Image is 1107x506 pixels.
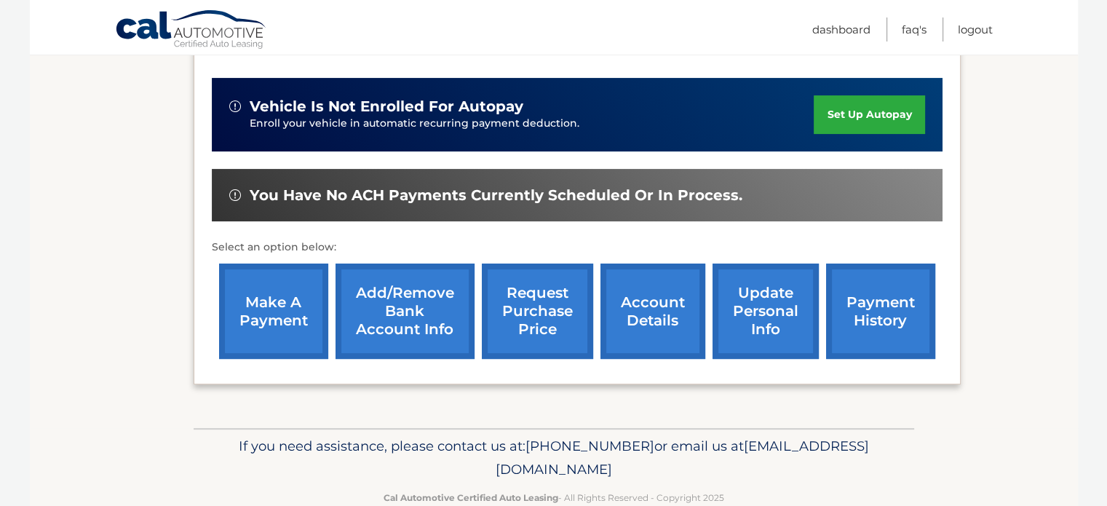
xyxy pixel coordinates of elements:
a: payment history [826,264,935,359]
a: request purchase price [482,264,593,359]
p: - All Rights Reserved - Copyright 2025 [203,490,905,505]
a: Cal Automotive [115,9,268,52]
p: If you need assistance, please contact us at: or email us at [203,435,905,481]
img: alert-white.svg [229,100,241,112]
a: set up autopay [814,95,924,134]
span: You have no ACH payments currently scheduled or in process. [250,186,742,205]
p: Select an option below: [212,239,943,256]
a: Dashboard [812,17,870,41]
img: alert-white.svg [229,189,241,201]
a: update personal info [713,264,819,359]
a: account details [600,264,705,359]
span: [PHONE_NUMBER] [525,438,654,454]
p: Enroll your vehicle in automatic recurring payment deduction. [250,116,814,132]
strong: Cal Automotive Certified Auto Leasing [384,492,558,503]
a: Logout [958,17,993,41]
span: [EMAIL_ADDRESS][DOMAIN_NAME] [496,438,869,478]
span: vehicle is not enrolled for autopay [250,98,523,116]
a: Add/Remove bank account info [336,264,475,359]
a: FAQ's [902,17,927,41]
a: make a payment [219,264,328,359]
